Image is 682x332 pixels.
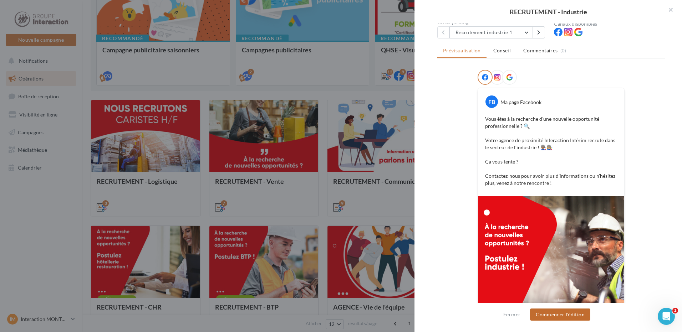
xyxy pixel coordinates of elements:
[485,95,498,108] div: FB
[500,310,523,319] button: Fermer
[493,47,511,53] span: Conseil
[485,115,617,187] p: Vous êtes à la recherche d’une nouvelle opportunité professionnelle ? 🔍 Votre agence de proximité...
[500,99,541,106] div: Ma page Facebook
[523,47,558,54] span: Commentaires
[554,21,665,26] div: Canaux disponibles
[672,308,678,313] span: 1
[530,308,590,321] button: Commencer l'édition
[437,20,548,25] div: Cross-posting
[658,308,675,325] iframe: Intercom live chat
[560,48,566,53] span: (0)
[449,26,533,38] button: Recrutement industrie 1
[426,9,671,15] div: RECRUTEMENT - Industrie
